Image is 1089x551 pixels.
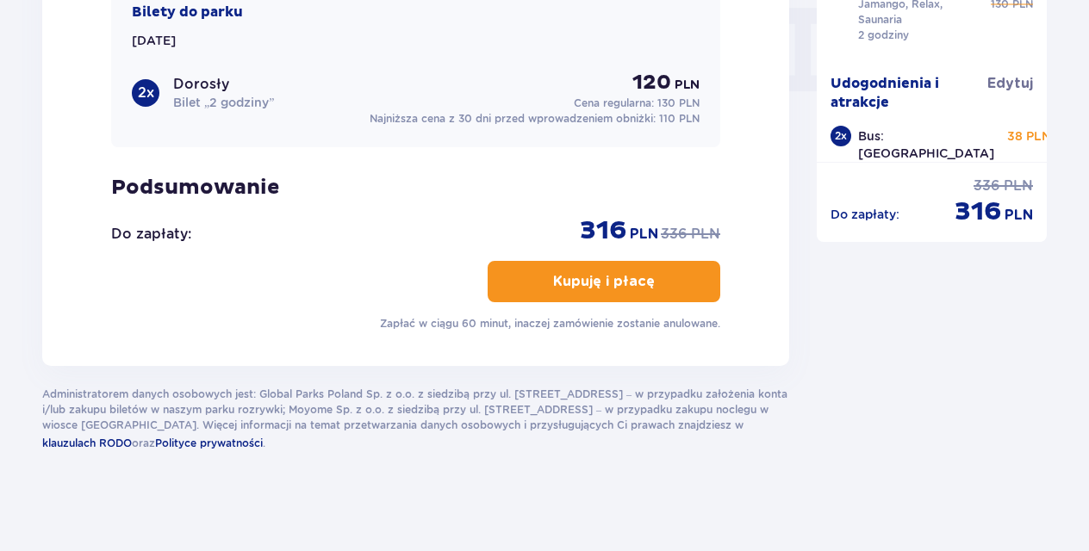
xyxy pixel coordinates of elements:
[1005,206,1033,225] p: PLN
[675,77,700,94] p: PLN
[111,225,191,244] p: Do zapłaty :
[632,70,671,96] p: 120
[132,79,159,107] div: 2 x
[173,94,274,111] p: Bilet „2 godziny”
[691,225,720,244] p: PLN
[955,195,1001,228] p: 316
[42,436,132,449] span: klauzulach RODO
[553,272,655,291] p: Kupuję i płacę
[661,225,688,244] p: 336
[974,176,1000,195] p: 336
[173,75,229,94] p: Dorosły
[370,111,700,127] p: Najniższa cena z 30 dni przed wprowadzeniem obniżki:
[132,32,176,49] p: [DATE]
[1004,176,1033,195] p: PLN
[831,206,899,223] p: Do zapłaty :
[858,127,994,231] p: Bus: [GEOGRAPHIC_DATA] - [GEOGRAPHIC_DATA] - [GEOGRAPHIC_DATA]
[831,126,851,146] div: 2 x
[858,28,909,43] p: 2 godziny
[630,225,658,244] p: PLN
[155,436,263,449] span: Polityce prywatności
[42,387,789,452] p: Administratorem danych osobowych jest: Global Parks Poland Sp. z o.o. z siedzibą przy ul. [STREET...
[488,261,720,302] button: Kupuję i płacę
[380,316,720,331] p: Zapłać w ciągu 60 minut, inaczej zamówienie zostanie anulowane.
[580,214,626,247] p: 316
[659,112,700,125] span: 110 PLN
[657,96,700,109] span: 130 PLN
[1007,127,1051,145] p: 38 PLN
[155,433,263,452] a: Polityce prywatności
[831,74,988,112] p: Udogodnienia i atrakcje
[574,96,700,111] p: Cena regularna:
[42,433,132,452] a: klauzulach RODO
[132,3,243,22] p: Bilety do parku
[987,74,1033,93] a: Edytuj
[111,175,720,201] p: Podsumowanie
